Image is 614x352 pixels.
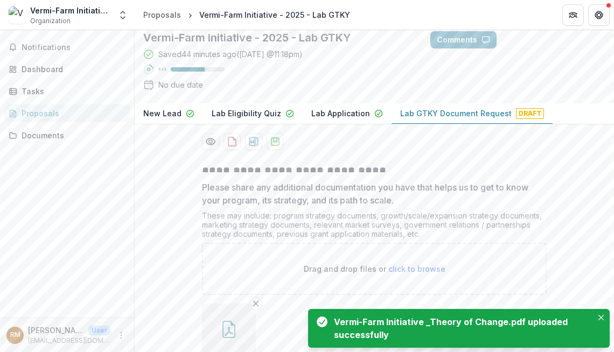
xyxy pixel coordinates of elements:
[143,9,181,20] div: Proposals
[249,297,262,310] button: Remove File
[245,133,262,150] button: download-proposal
[562,4,584,26] button: Partners
[22,108,121,119] div: Proposals
[30,16,71,26] span: Organization
[202,181,540,207] p: Please share any additional documentation you have that helps us to get to know your program, its...
[158,48,303,60] div: Saved 44 minutes ago ( [DATE] @ 11:18pm )
[4,60,130,78] a: Dashboard
[311,108,370,119] p: Lab Application
[143,108,182,119] p: New Lead
[304,305,614,352] div: Notifications-bottom-right
[400,108,512,119] p: Lab GTKY Document Request
[143,31,413,44] h2: Vermi-Farm Initiative - 2025 - Lab GTKY
[158,66,166,73] p: 63 %
[202,211,547,243] div: These may include: program strategy documents, growth/scale/expansion strategy documents, marketi...
[115,329,128,342] button: More
[30,5,111,16] div: Vermi-Farm Initiative LTD
[22,130,121,141] div: Documents
[22,64,121,75] div: Dashboard
[4,39,130,56] button: Notifications
[4,82,130,100] a: Tasks
[28,336,110,346] p: [EMAIL_ADDRESS][DOMAIN_NAME]
[334,315,588,341] div: Vermi-Farm Initiative _Theory of Change.pdf uploaded successfully
[199,9,350,20] div: Vermi-Farm Initiative - 2025 - Lab GTKY
[388,264,445,273] span: click to browse
[158,79,203,90] div: No due date
[4,126,130,144] a: Documents
[115,4,130,26] button: Open entity switcher
[202,133,219,150] button: Preview 0bde9f1e-c075-41b1-b8fd-0bbb003aba7c-10.pdf
[9,6,26,24] img: Vermi-Farm Initiative LTD
[267,133,284,150] button: download-proposal
[224,133,241,150] button: download-proposal
[430,31,497,48] button: Comments
[304,263,445,274] p: Drag and drop files or
[501,31,605,48] button: Answer Suggestions
[10,332,20,339] div: Royford Mutegi
[28,325,84,336] p: [PERSON_NAME]
[139,7,354,23] nav: breadcrumb
[22,86,121,97] div: Tasks
[588,4,610,26] button: Get Help
[139,7,185,23] a: Proposals
[212,108,281,119] p: Lab Eligibility Quiz
[4,104,130,122] a: Proposals
[595,311,608,324] button: Close
[516,108,544,119] span: Draft
[22,43,125,52] span: Notifications
[88,326,110,335] p: User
